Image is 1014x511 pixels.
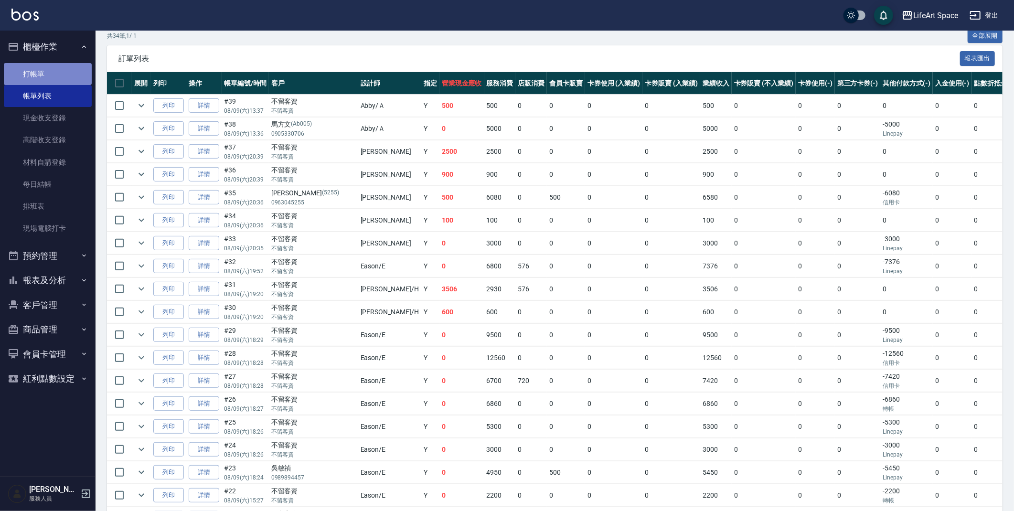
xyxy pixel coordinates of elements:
[271,244,356,253] p: 不留客資
[271,198,356,207] p: 0963045255
[271,106,356,115] p: 不留客資
[151,72,186,95] th: 列印
[153,396,184,411] button: 列印
[421,278,439,300] td: Y
[439,278,484,300] td: 3506
[883,244,930,253] p: Linepay
[880,232,933,255] td: -3000
[358,232,421,255] td: [PERSON_NAME]
[796,278,835,300] td: 0
[189,465,219,480] a: 詳情
[134,488,149,502] button: expand row
[271,221,356,230] p: 不留客資
[421,95,439,117] td: Y
[439,301,484,323] td: 600
[796,140,835,163] td: 0
[642,301,700,323] td: 0
[874,6,893,25] button: save
[4,268,92,293] button: 報表及分析
[547,72,585,95] th: 會員卡販賣
[4,129,92,151] a: 高階收支登錄
[796,255,835,277] td: 0
[4,173,92,195] a: 每日結帳
[4,317,92,342] button: 商品管理
[107,32,137,40] p: 共 34 筆, 1 / 1
[271,96,356,106] div: 不留客資
[134,121,149,136] button: expand row
[933,163,972,186] td: 0
[153,465,184,480] button: 列印
[271,211,356,221] div: 不留客資
[222,117,269,140] td: #38
[960,53,995,63] a: 報表匯出
[222,186,269,209] td: #35
[224,221,267,230] p: 08/09 (六) 20:36
[439,163,484,186] td: 900
[153,488,184,503] button: 列印
[134,98,149,113] button: expand row
[291,119,312,129] p: (Ab005)
[189,328,219,342] a: 詳情
[484,232,516,255] td: 3000
[358,186,421,209] td: [PERSON_NAME]
[358,255,421,277] td: Eason /E
[835,209,881,232] td: 0
[880,163,933,186] td: 0
[224,175,267,184] p: 08/09 (六) 20:39
[8,484,27,503] img: Person
[322,188,339,198] p: (5255)
[515,140,547,163] td: 0
[547,209,585,232] td: 0
[585,232,643,255] td: 0
[933,95,972,117] td: 0
[189,144,219,159] a: 詳情
[189,373,219,388] a: 詳情
[358,95,421,117] td: Abby /Ａ
[515,209,547,232] td: 0
[642,72,700,95] th: 卡券販賣 (入業績)
[421,255,439,277] td: Y
[271,267,356,276] p: 不留客資
[883,198,930,207] p: 信用卡
[913,10,958,21] div: LifeArt Space
[732,209,796,232] td: 0
[547,278,585,300] td: 0
[189,190,219,205] a: 詳情
[4,195,92,217] a: 排班表
[222,278,269,300] td: #31
[153,442,184,457] button: 列印
[835,255,881,277] td: 0
[271,152,356,161] p: 不留客資
[439,255,484,277] td: 0
[484,163,516,186] td: 900
[358,209,421,232] td: [PERSON_NAME]
[439,186,484,209] td: 500
[880,72,933,95] th: 其他付款方式(-)
[421,186,439,209] td: Y
[700,140,732,163] td: 2500
[880,301,933,323] td: 0
[29,485,78,494] h5: [PERSON_NAME]
[515,255,547,277] td: 576
[134,236,149,250] button: expand row
[484,209,516,232] td: 100
[547,301,585,323] td: 0
[439,117,484,140] td: 0
[222,232,269,255] td: #33
[732,278,796,300] td: 0
[132,72,151,95] th: 展開
[189,396,219,411] a: 詳情
[358,301,421,323] td: [PERSON_NAME] /H
[153,419,184,434] button: 列印
[642,278,700,300] td: 0
[271,142,356,152] div: 不留客資
[153,236,184,251] button: 列印
[883,267,930,276] p: Linepay
[189,442,219,457] a: 詳情
[796,95,835,117] td: 0
[835,95,881,117] td: 0
[189,351,219,365] a: 詳情
[700,163,732,186] td: 900
[933,278,972,300] td: 0
[484,117,516,140] td: 5000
